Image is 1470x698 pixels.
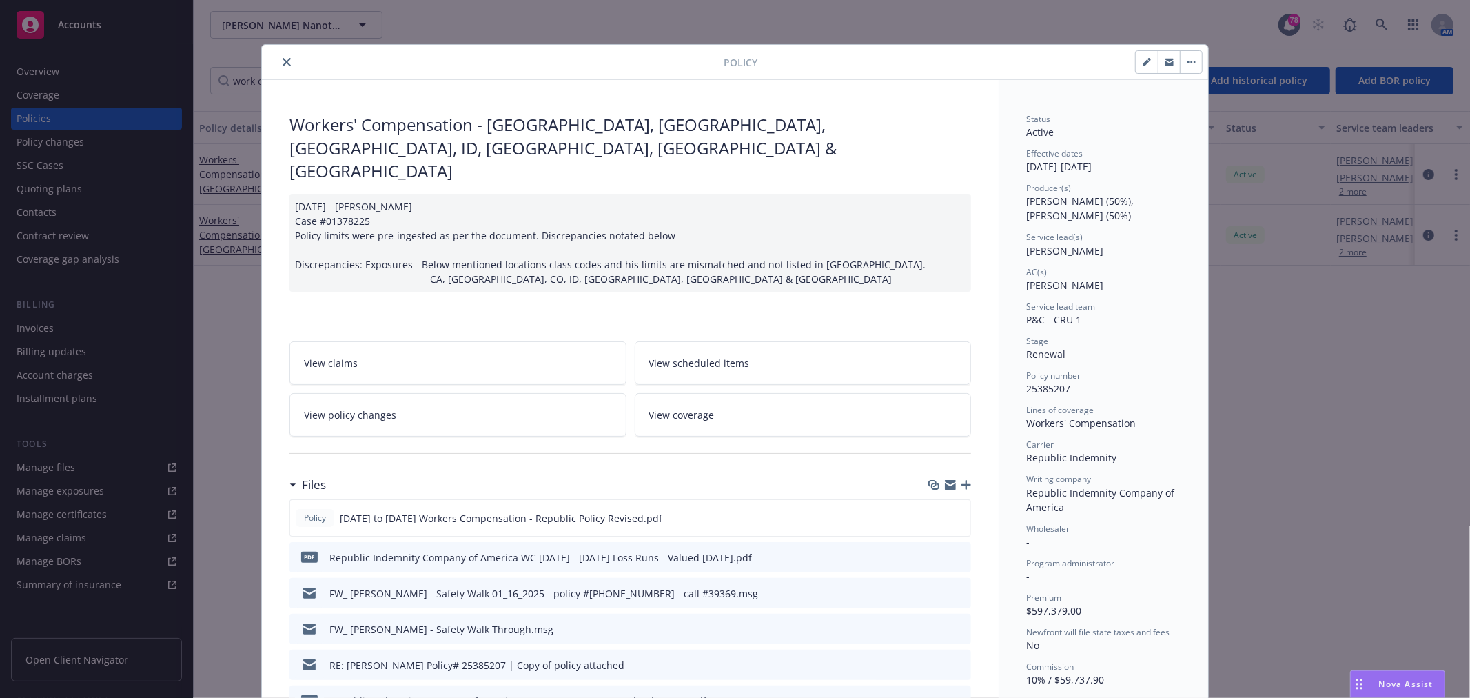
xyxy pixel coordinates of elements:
span: No [1026,639,1039,652]
span: [DATE] to [DATE] Workers Compensation - Republic Policy Revised.pdf [340,511,662,526]
span: Workers' Compensation [1026,417,1136,430]
span: Lines of coverage [1026,404,1094,416]
div: RE: [PERSON_NAME] Policy# 25385207 | Copy of policy attached [329,658,624,672]
span: 10% / $59,737.90 [1026,673,1104,686]
div: Files [289,476,326,494]
span: [PERSON_NAME] (50%), [PERSON_NAME] (50%) [1026,195,1136,222]
button: preview file [952,511,965,526]
button: preview file [953,550,966,565]
span: Commission [1026,661,1074,672]
span: Producer(s) [1026,182,1071,194]
span: Nova Assist [1379,678,1433,690]
span: P&C - CRU 1 [1026,313,1081,326]
div: [DATE] - [PERSON_NAME] Case #01378225 Policy limits were pre-ingested as per the document. Discre... [289,194,971,292]
span: Wholesaler [1026,523,1070,535]
span: Republic Indemnity Company of America [1026,486,1177,514]
span: Carrier [1026,439,1054,450]
span: Program administrator [1026,557,1114,569]
button: preview file [953,658,966,672]
button: preview file [953,622,966,637]
span: [PERSON_NAME] [1026,279,1103,292]
div: Workers' Compensation - [GEOGRAPHIC_DATA], [GEOGRAPHIC_DATA], [GEOGRAPHIC_DATA], ID, [GEOGRAPHIC_... [289,113,971,183]
button: download file [931,658,942,672]
span: View claims [304,356,358,370]
span: Status [1026,113,1050,125]
a: View coverage [635,393,972,437]
button: close [278,54,295,70]
h3: Files [302,476,326,494]
button: download file [931,586,942,601]
a: View policy changes [289,393,626,437]
div: Republic Indemnity Company of America WC [DATE] - [DATE] Loss Runs - Valued [DATE].pdf [329,550,752,565]
span: Service lead(s) [1026,231,1083,243]
span: Newfront will file state taxes and fees [1026,626,1170,638]
span: - [1026,570,1030,583]
span: Renewal [1026,348,1065,361]
span: 25385207 [1026,382,1070,395]
span: Effective dates [1026,148,1083,159]
a: View scheduled items [635,341,972,385]
span: $597,379.00 [1026,604,1081,617]
span: [PERSON_NAME] [1026,244,1103,257]
span: Stage [1026,335,1048,347]
span: Service lead team [1026,301,1095,312]
span: View policy changes [304,408,396,422]
span: Policy [724,55,757,70]
span: View coverage [649,408,715,422]
button: download file [931,622,942,637]
button: download file [930,511,941,526]
div: FW_ [PERSON_NAME] - Safety Walk 01_16_2025 - policy #[PHONE_NUMBER] - call #39369.msg [329,586,758,601]
div: FW_ [PERSON_NAME] - Safety Walk Through.msg [329,622,553,637]
span: Republic Indemnity [1026,451,1116,464]
span: Premium [1026,592,1061,604]
span: pdf [301,552,318,562]
span: View scheduled items [649,356,750,370]
div: [DATE] - [DATE] [1026,148,1181,174]
span: - [1026,535,1030,548]
span: Policy number [1026,370,1081,381]
button: preview file [953,586,966,601]
span: Writing company [1026,473,1091,485]
button: Nova Assist [1350,670,1445,698]
span: AC(s) [1026,266,1047,278]
span: Active [1026,126,1054,139]
span: Policy [301,512,329,524]
a: View claims [289,341,626,385]
button: download file [931,550,942,565]
div: Drag to move [1351,671,1368,697]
